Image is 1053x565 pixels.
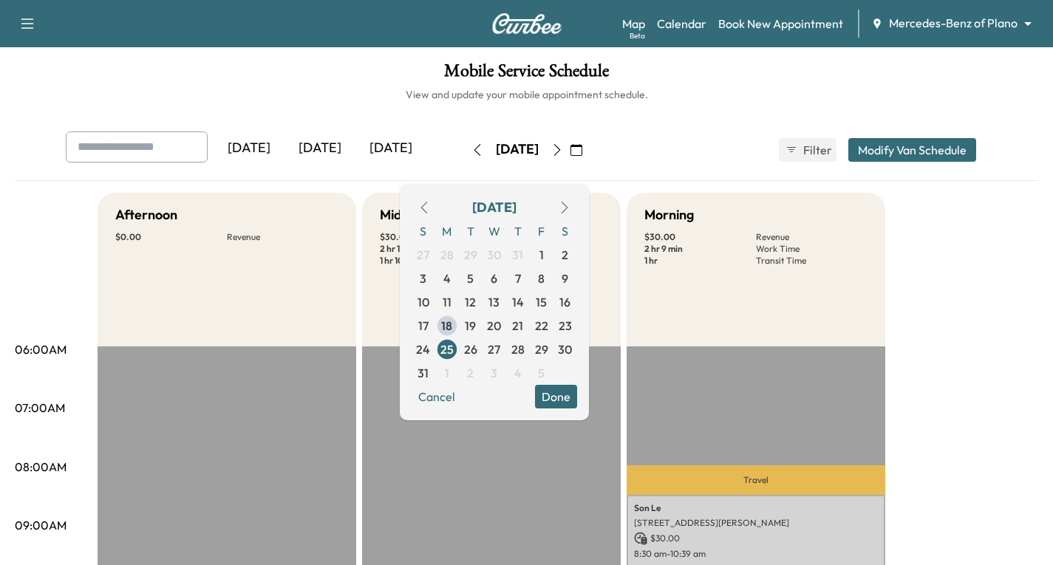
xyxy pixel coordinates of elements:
[412,385,462,408] button: Cancel
[417,246,429,264] span: 27
[491,364,497,382] span: 3
[15,87,1038,102] h6: View and update your mobile appointment schedule.
[627,465,885,495] p: Travel
[15,516,67,534] p: 09:00AM
[15,340,67,358] p: 06:00AM
[380,205,432,225] h5: Mid-Day
[889,15,1018,32] span: Mercedes-Benz of Plano
[803,141,830,159] span: Filter
[488,293,500,311] span: 13
[284,131,355,165] div: [DATE]
[559,317,572,335] span: 23
[756,231,868,243] p: Revenue
[630,30,645,41] div: Beta
[472,197,517,218] div: [DATE]
[459,219,483,243] span: T
[115,205,177,225] h5: Afternoon
[488,340,500,358] span: 27
[511,340,525,358] span: 28
[718,15,843,32] a: Book New Appointment
[644,255,756,267] p: 1 hr
[465,317,476,335] span: 19
[445,364,449,382] span: 1
[562,270,568,287] span: 9
[440,246,454,264] span: 28
[848,138,976,162] button: Modify Van Schedule
[644,243,756,255] p: 2 hr 9 min
[756,243,868,255] p: Work Time
[634,502,878,514] p: Son Le
[15,399,65,417] p: 07:00AM
[539,246,544,264] span: 1
[634,548,878,560] p: 8:30 am - 10:39 am
[535,385,577,408] button: Done
[491,13,562,34] img: Curbee Logo
[418,293,429,311] span: 10
[538,270,545,287] span: 8
[512,293,524,311] span: 14
[355,131,426,165] div: [DATE]
[227,231,338,243] p: Revenue
[487,246,501,264] span: 30
[15,62,1038,87] h1: Mobile Service Schedule
[644,231,756,243] p: $ 30.00
[536,293,547,311] span: 15
[756,255,868,267] p: Transit Time
[512,317,523,335] span: 21
[418,364,429,382] span: 31
[644,205,694,225] h5: Morning
[467,270,474,287] span: 5
[467,364,474,382] span: 2
[558,340,572,358] span: 30
[380,231,491,243] p: $ 30.00
[622,15,645,32] a: MapBeta
[440,340,454,358] span: 25
[512,246,523,264] span: 31
[483,219,506,243] span: W
[435,219,459,243] span: M
[515,270,521,287] span: 7
[465,293,476,311] span: 12
[420,270,426,287] span: 3
[535,317,548,335] span: 22
[496,140,539,159] div: [DATE]
[779,138,836,162] button: Filter
[553,219,577,243] span: S
[214,131,284,165] div: [DATE]
[15,458,67,476] p: 08:00AM
[530,219,553,243] span: F
[412,219,435,243] span: S
[464,246,477,264] span: 29
[115,231,227,243] p: $ 0.00
[487,317,501,335] span: 20
[535,340,548,358] span: 29
[538,364,545,382] span: 5
[562,246,568,264] span: 2
[441,317,452,335] span: 18
[380,243,491,255] p: 2 hr 18 min
[464,340,477,358] span: 26
[491,270,497,287] span: 6
[657,15,706,32] a: Calendar
[559,293,570,311] span: 16
[443,270,451,287] span: 4
[634,532,878,545] p: $ 30.00
[418,317,429,335] span: 17
[506,219,530,243] span: T
[443,293,451,311] span: 11
[634,517,878,529] p: [STREET_ADDRESS][PERSON_NAME]
[380,255,491,267] p: 1 hr 10 min
[514,364,522,382] span: 4
[416,340,430,358] span: 24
